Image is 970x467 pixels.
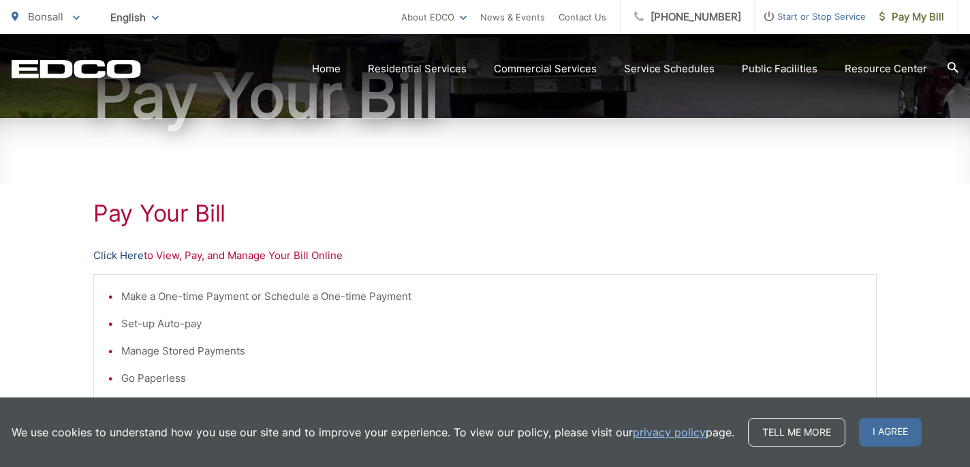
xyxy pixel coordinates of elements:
[312,61,341,77] a: Home
[93,200,877,227] h1: Pay Your Bill
[480,9,545,25] a: News & Events
[845,61,927,77] a: Resource Center
[121,343,862,359] li: Manage Stored Payments
[100,5,169,29] span: English
[121,370,862,387] li: Go Paperless
[559,9,606,25] a: Contact Us
[401,9,467,25] a: About EDCO
[93,247,144,264] a: Click Here
[93,247,877,264] p: to View, Pay, and Manage Your Bill Online
[633,424,706,440] a: privacy policy
[12,62,958,130] h1: Pay Your Bill
[12,424,734,440] p: We use cookies to understand how you use our site and to improve your experience. To view our pol...
[742,61,817,77] a: Public Facilities
[121,288,862,305] li: Make a One-time Payment or Schedule a One-time Payment
[368,61,467,77] a: Residential Services
[624,61,715,77] a: Service Schedules
[748,418,845,447] a: Tell me more
[28,10,63,23] span: Bonsall
[121,316,862,332] li: Set-up Auto-pay
[12,59,141,78] a: EDCD logo. Return to the homepage.
[494,61,597,77] a: Commercial Services
[859,418,922,447] span: I agree
[879,9,944,25] span: Pay My Bill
